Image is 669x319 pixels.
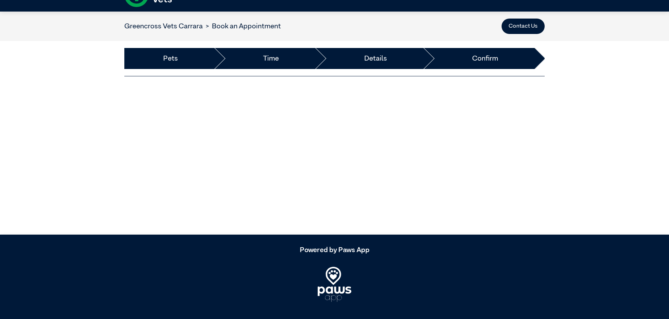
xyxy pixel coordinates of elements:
[318,267,351,302] img: PawsApp
[263,53,279,64] a: Time
[124,21,281,32] nav: breadcrumb
[502,19,545,34] button: Contact Us
[203,21,281,32] li: Book an Appointment
[124,23,203,30] a: Greencross Vets Carrara
[472,53,498,64] a: Confirm
[124,246,545,254] h5: Powered by Paws App
[163,53,178,64] a: Pets
[364,53,387,64] a: Details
